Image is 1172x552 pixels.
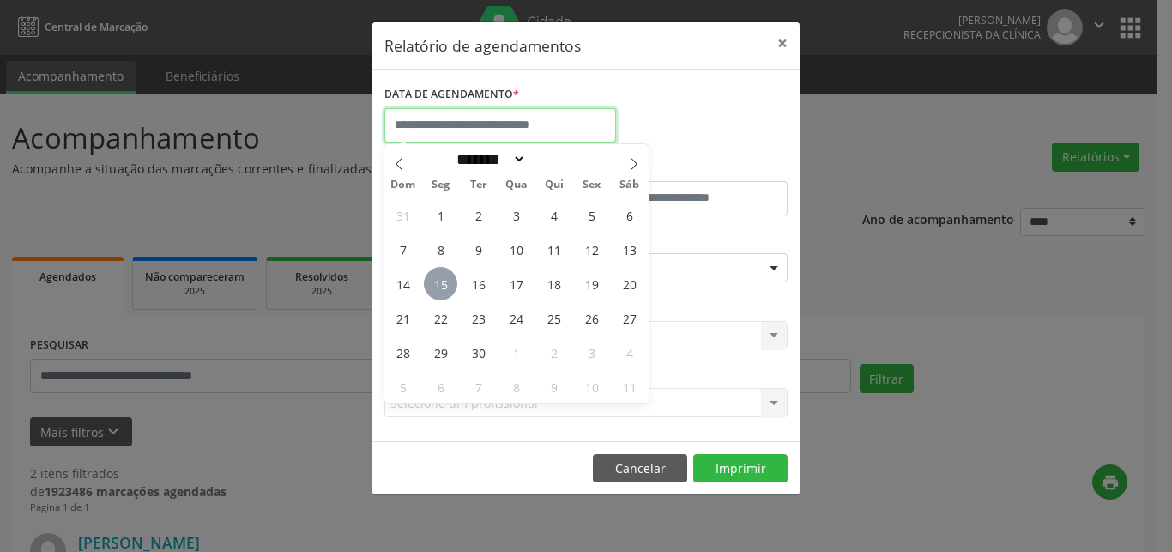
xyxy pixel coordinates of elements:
[499,301,533,335] span: Setembro 24, 2025
[575,267,608,300] span: Setembro 19, 2025
[593,454,687,483] button: Cancelar
[499,370,533,403] span: Outubro 8, 2025
[424,301,457,335] span: Setembro 22, 2025
[499,233,533,266] span: Setembro 10, 2025
[386,198,420,232] span: Agosto 31, 2025
[386,336,420,369] span: Setembro 28, 2025
[575,336,608,369] span: Outubro 3, 2025
[573,179,611,191] span: Sex
[462,301,495,335] span: Setembro 23, 2025
[499,267,533,300] span: Setembro 17, 2025
[537,370,571,403] span: Outubro 9, 2025
[384,82,519,108] label: DATA DE AGENDAMENTO
[590,155,788,181] label: ATÉ
[575,233,608,266] span: Setembro 12, 2025
[526,150,583,168] input: Year
[424,267,457,300] span: Setembro 15, 2025
[499,336,533,369] span: Outubro 1, 2025
[613,370,646,403] span: Outubro 11, 2025
[575,301,608,335] span: Setembro 26, 2025
[613,267,646,300] span: Setembro 20, 2025
[693,454,788,483] button: Imprimir
[537,198,571,232] span: Setembro 4, 2025
[498,179,535,191] span: Qua
[386,233,420,266] span: Setembro 7, 2025
[462,267,495,300] span: Setembro 16, 2025
[537,233,571,266] span: Setembro 11, 2025
[575,198,608,232] span: Setembro 5, 2025
[424,198,457,232] span: Setembro 1, 2025
[386,301,420,335] span: Setembro 21, 2025
[460,179,498,191] span: Ter
[462,370,495,403] span: Outubro 7, 2025
[765,22,800,64] button: Close
[462,336,495,369] span: Setembro 30, 2025
[424,233,457,266] span: Setembro 8, 2025
[611,179,649,191] span: Sáb
[613,198,646,232] span: Setembro 6, 2025
[384,34,581,57] h5: Relatório de agendamentos
[424,370,457,403] span: Outubro 6, 2025
[499,198,533,232] span: Setembro 3, 2025
[450,150,526,168] select: Month
[386,267,420,300] span: Setembro 14, 2025
[424,336,457,369] span: Setembro 29, 2025
[384,179,422,191] span: Dom
[537,267,571,300] span: Setembro 18, 2025
[462,233,495,266] span: Setembro 9, 2025
[535,179,573,191] span: Qui
[422,179,460,191] span: Seg
[537,336,571,369] span: Outubro 2, 2025
[613,233,646,266] span: Setembro 13, 2025
[386,370,420,403] span: Outubro 5, 2025
[462,198,495,232] span: Setembro 2, 2025
[613,336,646,369] span: Outubro 4, 2025
[613,301,646,335] span: Setembro 27, 2025
[575,370,608,403] span: Outubro 10, 2025
[537,301,571,335] span: Setembro 25, 2025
